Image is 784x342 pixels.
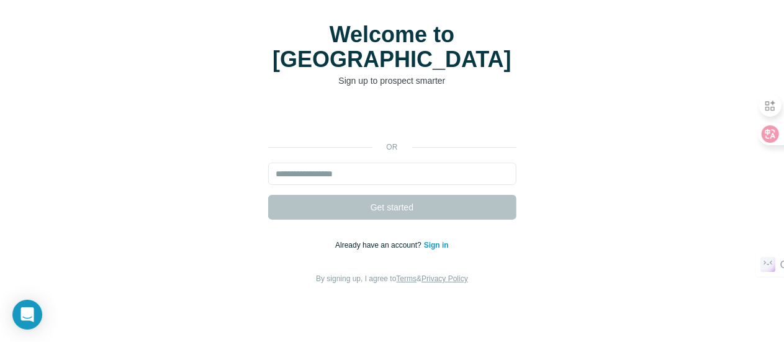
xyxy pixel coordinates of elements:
h1: Welcome to [GEOGRAPHIC_DATA] [268,22,516,72]
a: Terms [397,274,417,283]
span: Already have an account? [335,241,424,250]
p: or [372,142,412,153]
p: Sign up to prospect smarter [268,74,516,87]
a: Sign in [424,241,449,250]
div: Open Intercom Messenger [12,300,42,330]
a: Privacy Policy [421,274,468,283]
iframe: Sign in with Google Button [262,106,523,133]
span: By signing up, I agree to & [316,274,468,283]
